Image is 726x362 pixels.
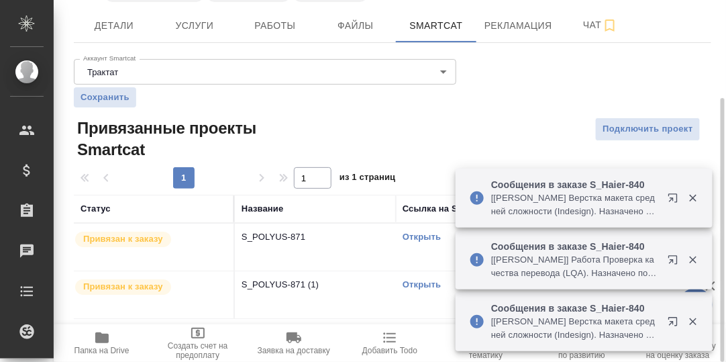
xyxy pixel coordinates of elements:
span: Папка на Drive [74,346,129,355]
span: Определить тематику [446,341,526,360]
span: из 1 страниц [340,169,396,189]
button: Сохранить [74,87,136,107]
span: Добавить Todo [362,346,417,355]
p: S_POLYUS-871 [242,230,389,244]
button: Трактат [83,66,122,78]
span: Smartcat [404,17,468,34]
button: Открыть в новой вкладке [660,308,692,341]
button: Подключить проект [595,118,701,141]
p: [[PERSON_NAME] Верстка макета средней сложности (Indesign). Назначено подразделение "DTPspecialists" [491,191,659,218]
button: Папка на Drive [54,324,150,362]
span: Подключить проект [603,122,693,137]
div: Ссылка на Smartcat [403,202,490,216]
span: Чат [568,17,633,34]
button: Определить тематику [438,324,534,362]
p: Привязан к заказу [83,232,163,246]
a: Открыть [403,279,441,289]
button: Закрыть [679,192,707,204]
button: Открыть в новой вкладке [660,185,692,217]
span: Работы [243,17,307,34]
p: Сообщения в заказе S_Haier-840 [491,302,659,315]
div: Трактат [74,59,456,85]
span: Заявка на доставку [258,346,330,355]
p: Сообщения в заказе S_Haier-840 [491,178,659,191]
a: Открыть [403,232,441,242]
span: Создать счет на предоплату [158,341,238,360]
button: Закрыть [679,254,707,266]
p: Привязан к заказу [83,280,163,293]
div: Статус [81,202,111,216]
span: Сохранить [81,91,129,104]
button: Создать счет на предоплату [150,324,246,362]
button: Закрыть [679,316,707,328]
span: Привязанные проекты Smartcat [74,118,287,161]
button: Добавить Todo [342,324,437,362]
button: Открыть в новой вкладке [660,246,692,279]
span: Файлы [323,17,388,34]
span: Услуги [162,17,227,34]
svg: Подписаться [602,17,618,34]
span: Детали [82,17,146,34]
p: Сообщения в заказе S_Haier-840 [491,240,659,253]
p: [[PERSON_NAME]] Работа Проверка качества перевода (LQA). Назначено подразделение "LegalQA" [491,253,659,280]
p: [[PERSON_NAME] Верстка макета средней сложности (Indesign). Назначено подразделение "Верстки и ди... [491,315,659,342]
div: Название [242,202,283,216]
span: Рекламация [484,17,552,34]
p: S_POLYUS-871 (1) [242,278,389,291]
button: Заявка на доставку [246,324,342,362]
